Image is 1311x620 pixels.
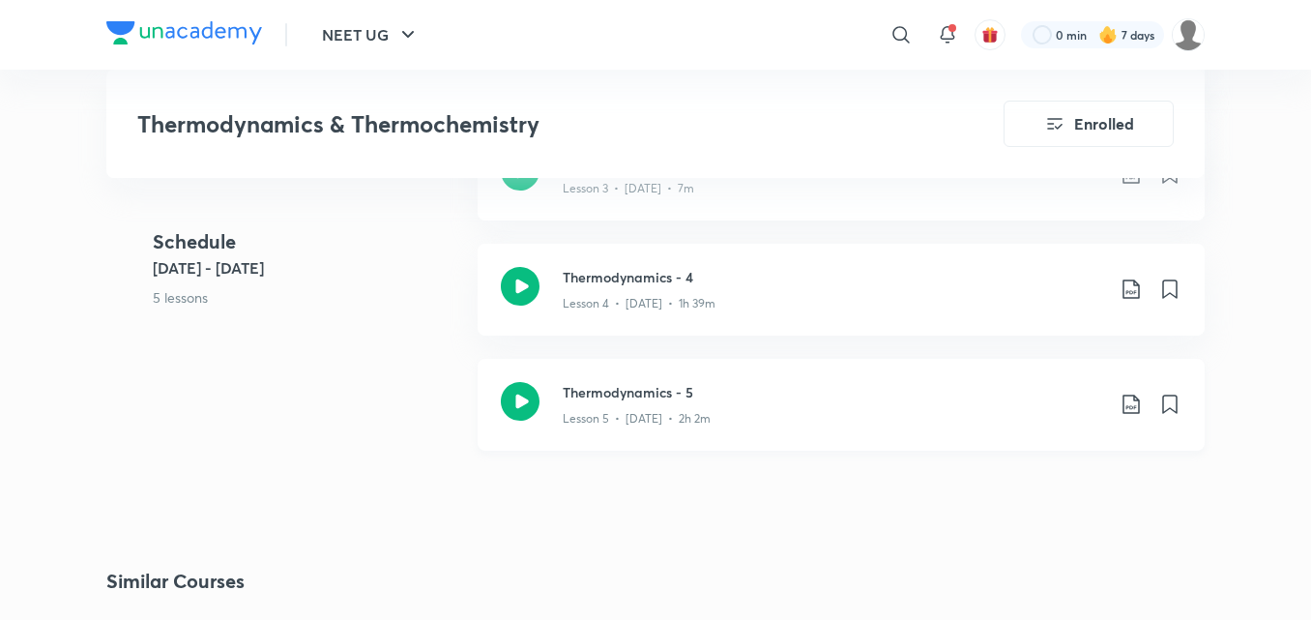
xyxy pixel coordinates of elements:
[478,129,1205,244] a: Thermodynamics - 3Lesson 3 • [DATE] • 7m
[563,410,711,428] p: Lesson 5 • [DATE] • 2h 2m
[106,21,262,49] a: Company Logo
[106,21,262,44] img: Company Logo
[310,15,431,54] button: NEET UG
[1098,25,1118,44] img: streak
[106,567,245,596] h2: Similar Courses
[975,19,1005,50] button: avatar
[137,110,894,138] h3: Thermodynamics & Thermochemistry
[1004,101,1174,147] button: Enrolled
[153,287,462,308] p: 5 lessons
[478,244,1205,359] a: Thermodynamics - 4Lesson 4 • [DATE] • 1h 39m
[153,227,462,256] h4: Schedule
[153,256,462,280] h5: [DATE] - [DATE]
[1172,18,1205,51] img: Tarmanjot Singh
[563,180,694,197] p: Lesson 3 • [DATE] • 7m
[478,359,1205,474] a: Thermodynamics - 5Lesson 5 • [DATE] • 2h 2m
[563,267,1104,287] h3: Thermodynamics - 4
[563,382,1104,402] h3: Thermodynamics - 5
[563,295,715,312] p: Lesson 4 • [DATE] • 1h 39m
[981,26,999,44] img: avatar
